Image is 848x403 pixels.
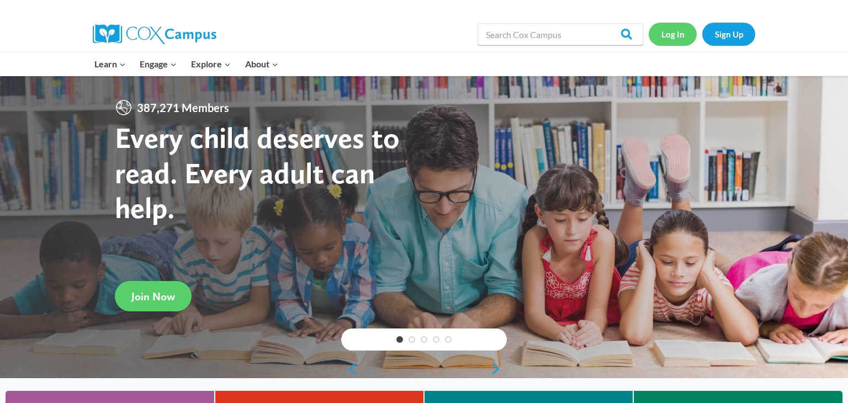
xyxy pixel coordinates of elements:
[93,24,216,44] img: Cox Campus
[87,52,285,76] nav: Primary Navigation
[133,52,184,76] button: Child menu of Engage
[433,336,439,343] a: 4
[490,362,507,375] a: next
[396,336,403,343] a: 1
[478,23,643,45] input: Search Cox Campus
[649,23,755,45] nav: Secondary Navigation
[132,99,234,116] span: 387,271 Members
[238,52,285,76] button: Child menu of About
[184,52,238,76] button: Child menu of Explore
[409,336,415,343] a: 2
[115,120,400,225] strong: Every child deserves to read. Every adult can help.
[421,336,427,343] a: 3
[702,23,755,45] a: Sign Up
[445,336,452,343] a: 5
[341,358,507,380] div: content slider buttons
[649,23,697,45] a: Log In
[87,52,133,76] button: Child menu of Learn
[115,281,192,311] a: Join Now
[341,362,358,375] a: previous
[131,290,175,303] span: Join Now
